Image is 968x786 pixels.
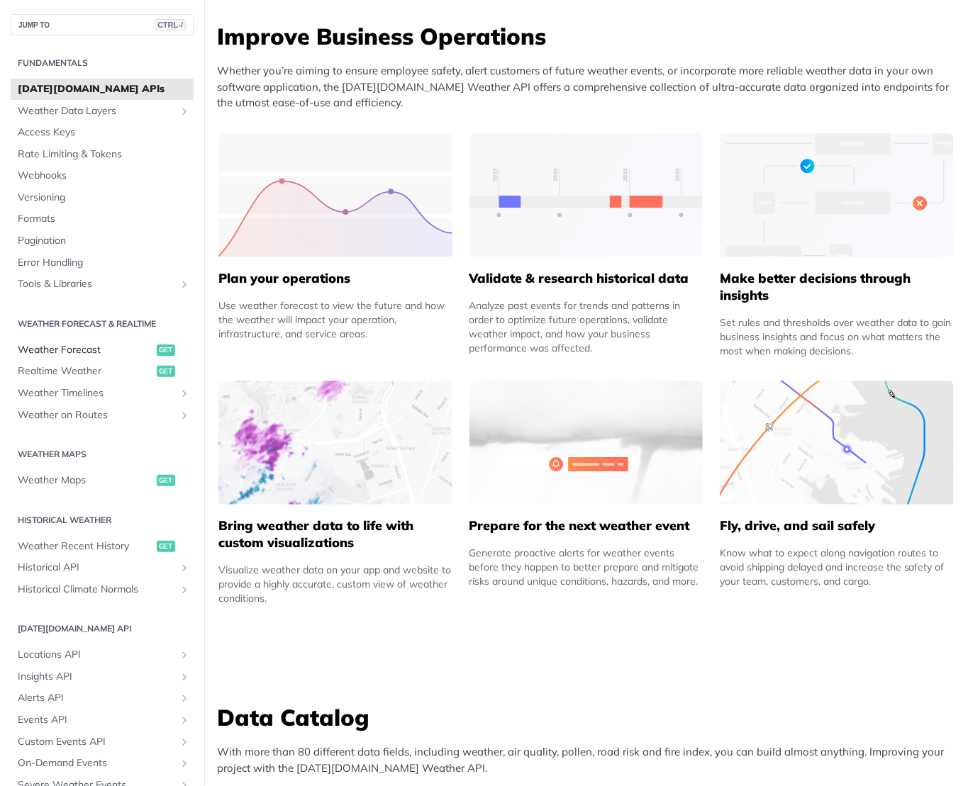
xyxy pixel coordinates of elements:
a: Versioning [11,187,194,208]
a: Tools & LibrariesShow subpages for Tools & Libraries [11,274,194,295]
h2: Historical Weather [11,514,194,527]
button: Show subpages for Weather Data Layers [179,106,190,117]
h3: Data Catalog [218,702,962,733]
p: With more than 80 different data fields, including weather, air quality, pollen, road risk and fi... [218,744,962,776]
span: [DATE][DOMAIN_NAME] APIs [18,82,190,96]
span: Alerts API [18,691,175,705]
span: get [157,344,175,356]
a: Error Handling [11,252,194,274]
a: Access Keys [11,122,194,143]
button: Show subpages for Events API [179,714,190,726]
img: 39565e8-group-4962x.svg [218,133,452,257]
a: Custom Events APIShow subpages for Custom Events API [11,731,194,753]
span: Historical Climate Normals [18,583,175,597]
a: Weather Recent Historyget [11,536,194,557]
div: Visualize weather data on your app and website to provide a highly accurate, custom view of weath... [218,563,452,605]
span: Rate Limiting & Tokens [18,147,190,162]
span: Weather Maps [18,473,153,488]
img: 2c0a313-group-496-12x.svg [469,381,703,505]
button: Show subpages for Historical Climate Normals [179,584,190,595]
span: Formats [18,212,190,226]
h2: Weather Forecast & realtime [11,318,194,330]
div: Analyze past events for trends and patterns in order to optimize future operations, validate weat... [469,298,703,355]
a: Weather on RoutesShow subpages for Weather on Routes [11,405,194,426]
span: get [157,475,175,486]
h5: Validate & research historical data [469,270,703,287]
span: Locations API [18,648,175,662]
a: Historical APIShow subpages for Historical API [11,557,194,578]
a: Alerts APIShow subpages for Alerts API [11,687,194,709]
span: CTRL-/ [155,19,186,30]
button: Show subpages for Alerts API [179,692,190,704]
span: On-Demand Events [18,756,175,770]
button: Show subpages for Weather Timelines [179,388,190,399]
p: Whether you’re aiming to ensure employee safety, alert customers of future weather events, or inc... [218,63,962,111]
span: Weather Data Layers [18,104,175,118]
img: 994b3d6-mask-group-32x.svg [720,381,954,505]
a: Pagination [11,230,194,252]
span: Pagination [18,234,190,248]
button: Show subpages for Tools & Libraries [179,279,190,290]
span: Weather on Routes [18,408,175,422]
span: Tools & Libraries [18,277,175,291]
div: Know what to expect along navigation routes to avoid shipping delayed and increase the safety of ... [720,546,954,588]
h2: Weather Maps [11,448,194,461]
a: Locations APIShow subpages for Locations API [11,644,194,666]
h5: Prepare for the next weather event [469,517,703,534]
h2: Fundamentals [11,57,194,69]
span: Webhooks [18,169,190,183]
button: Show subpages for Locations API [179,649,190,661]
span: get [157,541,175,552]
img: a22d113-group-496-32x.svg [720,133,954,257]
a: Weather Data LayersShow subpages for Weather Data Layers [11,101,194,122]
a: Weather Mapsget [11,470,194,491]
div: Generate proactive alerts for weather events before they happen to better prepare and mitigate ri... [469,546,703,588]
button: JUMP TOCTRL-/ [11,14,194,35]
span: Versioning [18,191,190,205]
span: Access Keys [18,125,190,140]
button: Show subpages for Historical API [179,562,190,573]
a: Insights APIShow subpages for Insights API [11,666,194,687]
a: Rate Limiting & Tokens [11,144,194,165]
span: get [157,366,175,377]
button: Show subpages for Insights API [179,671,190,683]
span: Events API [18,713,175,727]
button: Show subpages for Weather on Routes [179,410,190,421]
span: Realtime Weather [18,364,153,378]
a: Historical Climate NormalsShow subpages for Historical Climate Normals [11,579,194,600]
h5: Fly, drive, and sail safely [720,517,954,534]
span: Weather Recent History [18,539,153,554]
h2: [DATE][DOMAIN_NAME] API [11,622,194,635]
span: Weather Forecast [18,343,153,357]
img: 13d7ca0-group-496-2.svg [469,133,703,257]
h5: Make better decisions through insights [720,270,954,304]
button: Show subpages for On-Demand Events [179,758,190,769]
a: Webhooks [11,165,194,186]
a: Events APIShow subpages for Events API [11,709,194,731]
a: Weather TimelinesShow subpages for Weather Timelines [11,383,194,404]
div: Set rules and thresholds over weather data to gain business insights and focus on what matters th... [720,315,954,358]
span: Custom Events API [18,735,175,749]
button: Show subpages for Custom Events API [179,736,190,748]
a: Realtime Weatherget [11,361,194,382]
div: Use weather forecast to view the future and how the weather will impact your operation, infrastru... [218,298,452,341]
span: Weather Timelines [18,386,175,400]
h5: Plan your operations [218,270,452,287]
a: Formats [11,208,194,230]
span: Insights API [18,670,175,684]
h5: Bring weather data to life with custom visualizations [218,517,452,551]
img: 4463876-group-4982x.svg [218,381,452,505]
a: On-Demand EventsShow subpages for On-Demand Events [11,753,194,774]
span: Historical API [18,561,175,575]
span: Error Handling [18,256,190,270]
a: Weather Forecastget [11,339,194,361]
h3: Improve Business Operations [218,21,962,52]
a: [DATE][DOMAIN_NAME] APIs [11,79,194,100]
